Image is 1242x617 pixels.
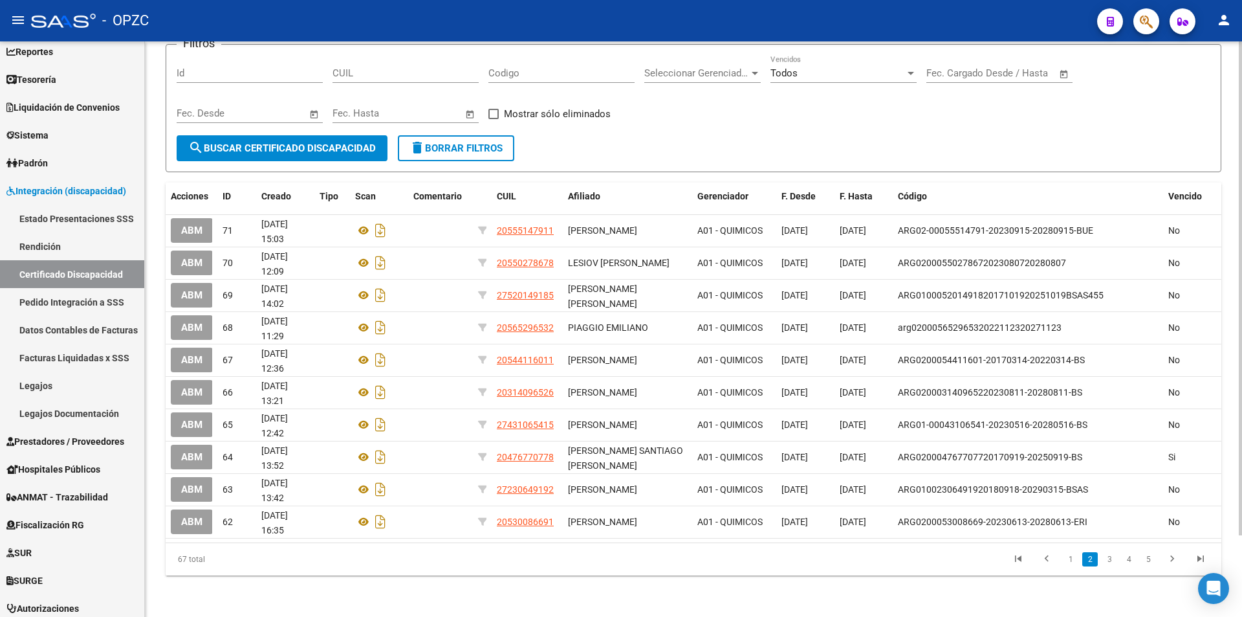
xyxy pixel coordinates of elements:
[568,420,637,430] span: [PERSON_NAME]
[898,191,927,201] span: Código
[223,517,233,527] span: 62
[497,452,554,462] span: 20476770778
[781,387,808,398] span: [DATE]
[181,322,202,334] span: ABM
[840,517,866,527] span: [DATE]
[181,387,202,399] span: ABM
[256,183,314,210] datatable-header-cell: Creado
[171,348,213,372] button: ABM
[497,322,554,333] span: 20565296532
[181,420,202,431] span: ABM
[166,543,375,576] div: 67 total
[463,107,478,122] button: Open calendar
[697,387,763,398] span: A01 - QUIMICOS
[840,225,866,236] span: [DATE]
[181,452,202,464] span: ABM
[898,322,1062,333] span: arg02000565296532022112320271123
[181,258,202,269] span: ABM
[261,316,288,341] span: [DATE] 11:29
[1160,552,1184,567] a: go to next page
[372,447,389,467] i: Descargar documento
[261,284,288,309] span: [DATE] 14:02
[261,191,291,201] span: Creado
[568,258,670,268] span: LESIOV [PERSON_NAME]
[171,218,213,242] button: ABM
[171,510,213,533] button: ABM
[6,574,43,588] span: SURGE
[1188,552,1213,567] a: go to last page
[332,107,385,119] input: Fecha inicio
[563,183,692,210] datatable-header-cell: Afiliado
[166,183,217,210] datatable-header-cell: Acciones
[6,73,56,87] span: Tesorería
[840,290,866,300] span: [DATE]
[697,322,763,333] span: A01 - QUIMICOS
[497,517,554,527] span: 20530086691
[1168,191,1202,201] span: Vencido
[372,317,389,338] i: Descargar documento
[6,546,32,560] span: SUR
[840,484,866,495] span: [DATE]
[568,225,637,236] span: [PERSON_NAME]
[697,517,763,527] span: A01 - QUIMICOS
[261,478,288,503] span: [DATE] 13:42
[697,484,763,495] span: A01 - QUIMICOS
[497,290,554,300] span: 27520149185
[261,381,288,406] span: [DATE] 13:21
[497,420,554,430] span: 27431065415
[188,142,376,154] span: Buscar Certificado Discapacidad
[781,420,808,430] span: [DATE]
[413,191,462,201] span: Comentario
[261,348,288,374] span: [DATE] 12:36
[1168,355,1180,365] span: No
[372,285,389,306] i: Descargar documento
[1100,548,1119,570] li: page 3
[1061,548,1080,570] li: page 1
[181,484,202,496] span: ABM
[898,225,1093,236] span: ARG02-00055514791-20230915-20280915-BUE
[188,140,204,155] mat-icon: search
[372,511,389,532] i: Descargar documento
[1063,552,1078,567] a: 1
[781,258,808,268] span: [DATE]
[840,355,866,365] span: [DATE]
[171,315,213,339] button: ABM
[1163,183,1221,210] datatable-header-cell: Vencido
[409,142,503,154] span: Borrar Filtros
[644,67,749,79] span: Seleccionar Gerenciador
[171,283,213,307] button: ABM
[1168,258,1180,268] span: No
[223,290,233,300] span: 69
[697,290,763,300] span: A01 - QUIMICOS
[1121,552,1137,567] a: 4
[840,258,866,268] span: [DATE]
[171,251,213,275] button: ABM
[697,452,763,462] span: A01 - QUIMICOS
[781,225,808,236] span: [DATE]
[1168,322,1180,333] span: No
[223,387,233,398] span: 66
[492,183,563,210] datatable-header-cell: CUIL
[6,128,49,142] span: Sistema
[372,414,389,435] i: Descargar documento
[568,322,648,333] span: PIAGGIO EMILIANO
[397,107,459,119] input: Fecha fin
[6,434,124,449] span: Prestadores / Proveedores
[171,445,213,469] button: ABM
[990,67,1053,79] input: Fecha fin
[1006,552,1030,567] a: go to first page
[840,322,866,333] span: [DATE]
[497,484,554,495] span: 27230649192
[223,225,233,236] span: 71
[1080,548,1100,570] li: page 2
[6,184,126,198] span: Integración (discapacidad)
[6,462,100,477] span: Hospitales Públicos
[1168,420,1180,430] span: No
[770,67,798,79] span: Todos
[840,191,873,201] span: F. Hasta
[898,258,1066,268] span: ARG02000550278672023080720280807
[568,191,600,201] span: Afiliado
[898,452,1082,462] span: ARG020004767707720170919-20250919-BS
[568,445,683,471] span: [PERSON_NAME] SANTIAGO [PERSON_NAME]
[898,484,1088,495] span: ARG01002306491920180918-20290315-BSAS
